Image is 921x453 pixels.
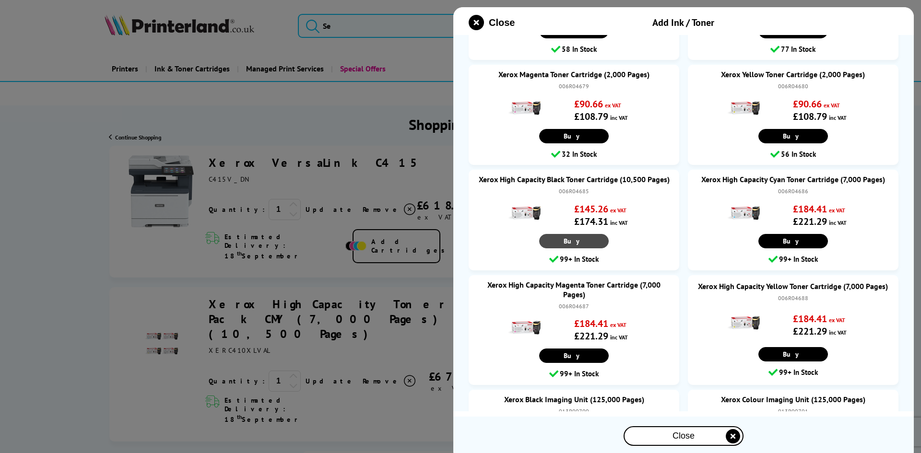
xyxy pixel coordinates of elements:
[478,302,670,311] div: 006R04687
[539,129,609,143] a: Buy
[726,92,760,125] img: Xerox Yellow Toner Cartridge (2,000 Pages)
[793,215,827,228] strong: £221.29
[793,203,827,215] strong: £184.41
[605,102,621,109] span: ex VAT
[574,110,608,123] strong: £108.79
[610,207,626,214] span: ex VAT
[673,431,695,441] span: Close
[507,92,541,125] img: Xerox Magenta Toner Cartridge (2,000 Pages)
[610,321,626,328] span: ex VAT
[574,317,608,330] strong: £184.41
[574,203,608,215] strong: £145.26
[574,330,608,342] strong: £221.29
[560,368,599,380] span: 99+ In Stock
[539,234,609,248] a: Buy
[697,81,889,91] div: 006R04680
[478,407,670,416] div: 013R00700
[507,311,541,345] img: Xerox High Capacity Magenta Toner Cartridge (7,000 Pages)
[779,366,818,379] span: 99+ In Stock
[758,347,828,361] a: Buy
[726,197,760,230] img: Xerox High Capacity Cyan Toner Cartridge (7,000 Pages)
[829,114,847,121] span: inc VAT
[793,110,827,123] strong: £108.79
[560,253,599,266] span: 99+ In Stock
[758,129,828,143] a: Buy
[793,313,827,325] strong: £184.41
[469,15,515,30] button: close modal
[478,174,670,184] a: Xerox High Capacity Black Toner Cartridge (10,500 Pages)
[562,148,597,161] span: 32 In Stock
[478,395,670,404] a: Xerox Black Imaging Unit (125,000 Pages)
[697,70,889,79] a: Xerox Yellow Toner Cartridge (2,000 Pages)
[697,186,889,196] div: 006R04686
[829,316,845,324] span: ex VAT
[829,207,845,214] span: ex VAT
[697,293,889,303] div: 006R04688
[779,253,818,266] span: 99+ In Stock
[726,306,760,340] img: Xerox High Capacity Yellow Toner Cartridge (7,000 Pages)
[489,17,515,28] span: Close
[824,102,840,109] span: ex VAT
[829,219,847,226] span: inc VAT
[610,219,628,226] span: inc VAT
[574,98,603,110] strong: £90.66
[562,43,597,56] span: 58 In Stock
[793,325,827,337] strong: £221.29
[555,16,813,29] div: Add Ink / Toner
[697,395,889,404] a: Xerox Colour Imaging Unit (125,000 Pages)
[610,114,628,121] span: inc VAT
[507,197,541,230] img: Xerox High Capacity Black Toner Cartridge (10,500 Pages)
[478,81,670,91] div: 006R04679
[574,215,608,228] strong: £174.31
[478,186,670,196] div: 006R04685
[781,148,816,161] span: 56 In Stock
[697,407,889,416] div: 013R00701
[478,280,670,299] a: Xerox High Capacity Magenta Toner Cartridge (7,000 Pages)
[697,174,889,184] a: Xerox High Capacity Cyan Toner Cartridge (7,000 Pages)
[478,70,670,79] a: Xerox Magenta Toner Cartridge (2,000 Pages)
[781,43,815,56] span: 77 In Stock
[624,426,744,446] button: close modal
[610,334,628,341] span: inc VAT
[697,281,889,291] a: Xerox High Capacity Yellow Toner Cartridge (7,000 Pages)
[793,98,822,110] strong: £90.66
[539,348,609,363] a: Buy
[829,329,847,336] span: inc VAT
[758,234,828,248] a: Buy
